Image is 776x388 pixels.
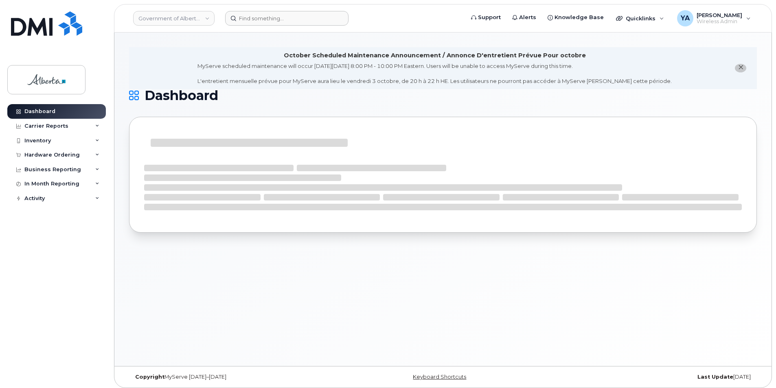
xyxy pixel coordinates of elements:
[284,51,586,60] div: October Scheduled Maintenance Announcement / Annonce D'entretient Prévue Pour octobre
[548,374,757,380] div: [DATE]
[129,374,338,380] div: MyServe [DATE]–[DATE]
[413,374,466,380] a: Keyboard Shortcuts
[697,374,733,380] strong: Last Update
[197,62,672,85] div: MyServe scheduled maintenance will occur [DATE][DATE] 8:00 PM - 10:00 PM Eastern. Users will be u...
[735,64,746,72] button: close notification
[145,89,218,102] span: Dashboard
[135,374,164,380] strong: Copyright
